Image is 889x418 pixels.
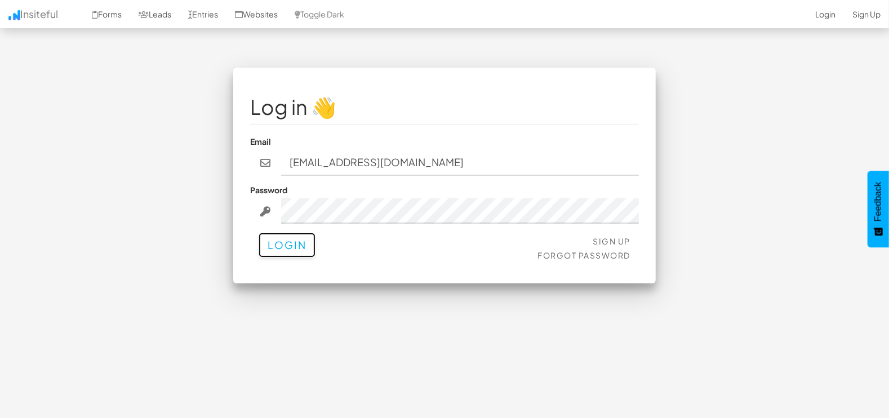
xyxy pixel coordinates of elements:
input: john@doe.com [281,150,639,176]
label: Email [250,136,271,147]
button: Login [259,233,315,257]
a: Sign Up [593,236,631,246]
span: Feedback [873,182,883,221]
button: Feedback - Show survey [868,171,889,247]
img: icon.png [8,10,20,20]
label: Password [250,184,287,195]
h1: Log in 👋 [250,96,639,118]
a: Forgot Password [538,250,631,260]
